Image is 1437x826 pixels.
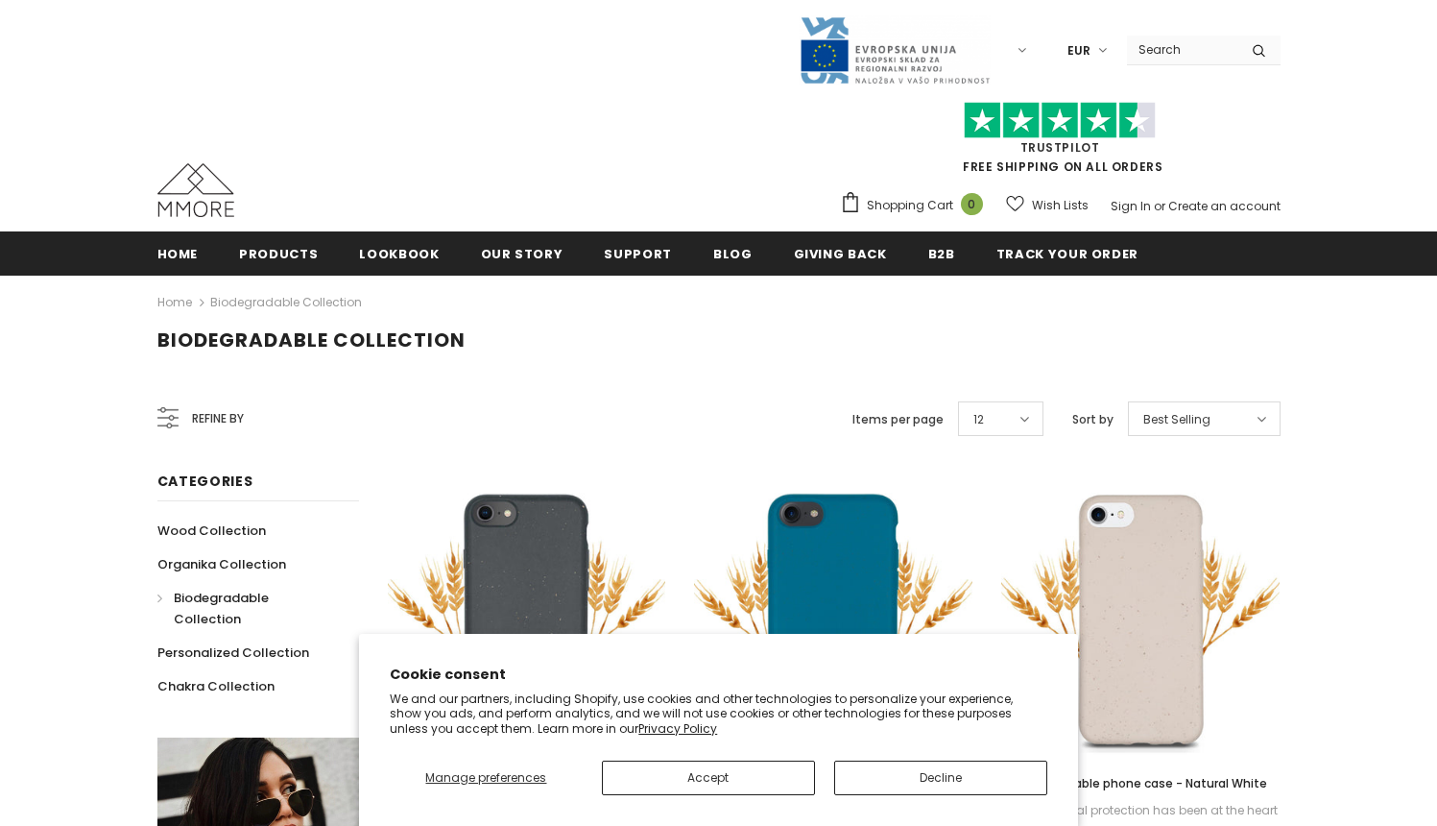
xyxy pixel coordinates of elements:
[1154,198,1165,214] span: or
[239,231,318,275] a: Products
[1020,139,1100,156] a: Trustpilot
[157,677,275,695] span: Chakra Collection
[840,191,993,220] a: Shopping Cart 0
[210,294,362,310] a: Biodegradable Collection
[1067,41,1090,61] span: EUR
[157,472,253,491] span: Categories
[799,41,991,58] a: Javni Razpis
[799,15,991,85] img: Javni Razpis
[1168,198,1281,214] a: Create an account
[852,410,944,429] label: Items per page
[239,245,318,263] span: Products
[157,245,199,263] span: Home
[157,581,338,636] a: Biodegradable Collection
[157,291,192,314] a: Home
[192,408,244,429] span: Refine by
[713,245,753,263] span: Blog
[604,245,672,263] span: support
[157,636,309,669] a: Personalized Collection
[157,514,266,547] a: Wood Collection
[157,555,286,573] span: Organika Collection
[425,769,546,786] span: Manage preferences
[157,327,466,353] span: Biodegradable Collection
[157,547,286,581] a: Organika Collection
[1072,410,1114,429] label: Sort by
[174,589,269,628] span: Biodegradable Collection
[390,761,582,795] button: Manage preferences
[638,720,717,737] a: Privacy Policy
[996,245,1138,263] span: Track your order
[1032,196,1089,215] span: Wish Lists
[867,196,953,215] span: Shopping Cart
[481,231,563,275] a: Our Story
[157,669,275,703] a: Chakra Collection
[996,231,1138,275] a: Track your order
[1014,775,1267,791] span: Biodegradable phone case - Natural White
[390,665,1047,685] h2: Cookie consent
[928,231,955,275] a: B2B
[794,231,887,275] a: Giving back
[1111,198,1151,214] a: Sign In
[928,245,955,263] span: B2B
[1006,188,1089,222] a: Wish Lists
[157,231,199,275] a: Home
[964,102,1156,139] img: Trust Pilot Stars
[834,761,1047,795] button: Decline
[794,245,887,263] span: Giving back
[390,692,1047,737] p: We and our partners, including Shopify, use cookies and other technologies to personalize your ex...
[602,761,815,795] button: Accept
[359,231,439,275] a: Lookbook
[157,522,266,540] span: Wood Collection
[840,110,1281,175] span: FREE SHIPPING ON ALL ORDERS
[157,644,309,662] span: Personalized Collection
[604,231,672,275] a: support
[961,193,983,215] span: 0
[713,231,753,275] a: Blog
[1143,410,1210,429] span: Best Selling
[1001,773,1280,794] a: Biodegradable phone case - Natural White
[359,245,439,263] span: Lookbook
[973,410,984,429] span: 12
[481,245,563,263] span: Our Story
[1127,36,1237,63] input: Search Site
[157,163,234,217] img: MMORE Cases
